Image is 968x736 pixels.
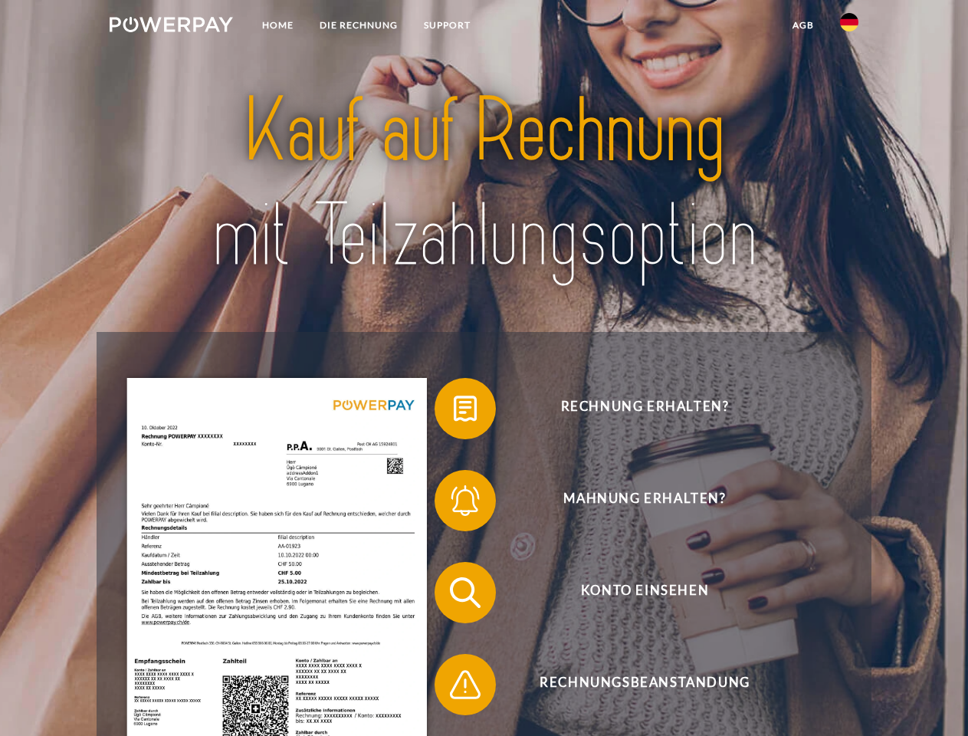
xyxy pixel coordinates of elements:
span: Mahnung erhalten? [457,470,832,531]
a: Home [249,11,307,39]
button: Konto einsehen [435,562,833,623]
img: de [840,13,858,31]
img: logo-powerpay-white.svg [110,17,233,32]
a: SUPPORT [411,11,484,39]
button: Mahnung erhalten? [435,470,833,531]
span: Rechnung erhalten? [457,378,832,439]
button: Rechnung erhalten? [435,378,833,439]
img: qb_bill.svg [446,389,484,428]
span: Konto einsehen [457,562,832,623]
img: qb_warning.svg [446,665,484,704]
a: agb [779,11,827,39]
img: qb_bell.svg [446,481,484,520]
img: qb_search.svg [446,573,484,612]
span: Rechnungsbeanstandung [457,654,832,715]
img: title-powerpay_de.svg [146,74,822,294]
button: Rechnungsbeanstandung [435,654,833,715]
a: DIE RECHNUNG [307,11,411,39]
